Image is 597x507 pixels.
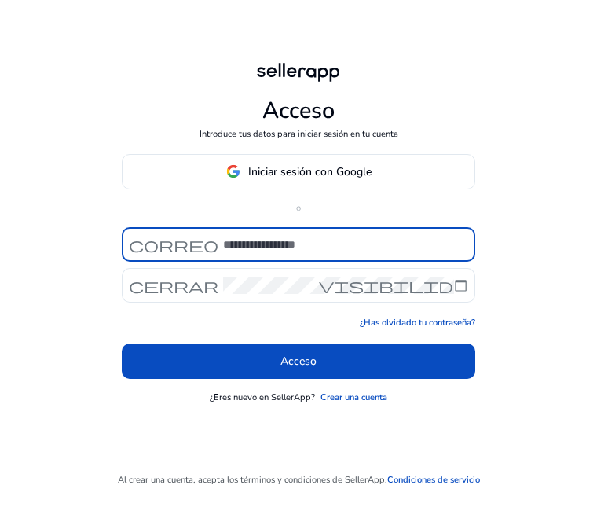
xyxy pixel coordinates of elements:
img: google-logo.svg [226,164,240,178]
font: visibilidad [319,277,468,295]
button: Acceso [122,344,474,379]
a: Condiciones de servicio [387,474,480,487]
font: Acceso [280,354,317,369]
font: ¿Has olvidado tu contraseña? [360,317,475,329]
a: Crear una cuenta [320,391,387,405]
font: Condiciones de servicio [387,474,480,486]
font: Introduce tus datos para iniciar sesión en tu cuenta [200,128,398,140]
font: ¿Eres nuevo en SellerApp? [210,391,315,403]
font: Al crear una cuenta, acepta los términos y condiciones de SellerApp. [118,474,387,486]
font: Acceso [262,95,335,126]
button: Iniciar sesión con Google [122,154,474,189]
font: cerrar [129,277,218,295]
font: Crear una cuenta [320,391,387,403]
a: ¿Has olvidado tu contraseña? [360,317,475,330]
font: correo [129,236,218,254]
font: o [296,202,301,214]
font: Iniciar sesión con Google [248,164,372,179]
